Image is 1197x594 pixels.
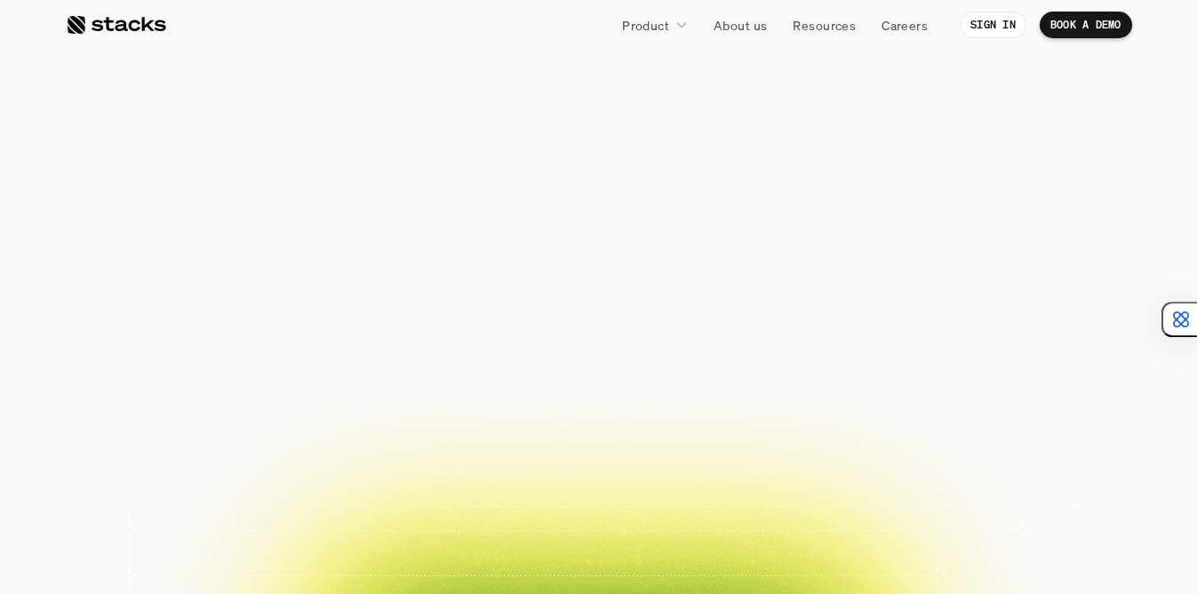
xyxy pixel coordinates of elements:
[622,16,669,35] p: Product
[793,16,856,35] p: Resources
[960,12,1026,38] a: SIGN IN
[703,9,778,41] a: About us
[422,378,577,421] a: BOOK A DEMO
[387,304,810,357] p: Close your books faster, smarter, and risk-free with Stacks, the AI tool for accounting teams.
[586,378,776,421] a: EXPLORE PRODUCT
[278,124,412,200] span: The
[387,199,809,276] span: Reimagined.
[427,124,719,200] span: financial
[970,19,1016,31] p: SIGN IN
[871,9,938,41] a: Careers
[782,9,866,41] a: Resources
[882,16,928,35] p: Careers
[714,16,767,35] p: About us
[451,387,547,411] p: BOOK A DEMO
[1040,12,1132,38] a: BOOK A DEMO
[615,387,746,411] p: EXPLORE PRODUCT
[1050,19,1121,31] p: BOOK A DEMO
[733,124,919,200] span: close.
